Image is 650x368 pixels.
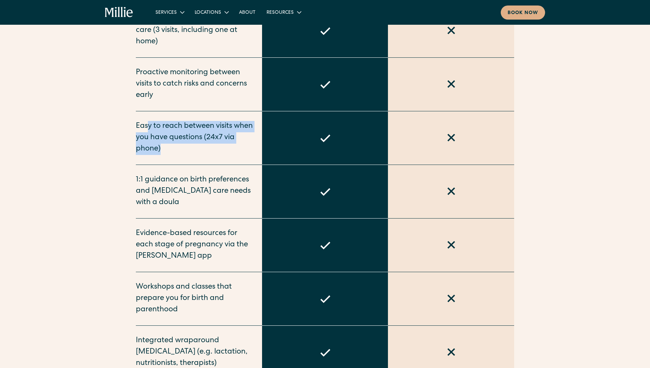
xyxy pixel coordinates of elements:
div: Extensive [MEDICAL_DATA] care (3 visits, including one at home) [136,14,254,48]
div: Locations [189,7,234,18]
div: Services [155,9,177,16]
div: Easy to reach between visits when you have questions (24x7 via phone) [136,121,254,155]
div: 1:1 guidance on birth preferences and [MEDICAL_DATA] care needs with a doula [136,175,254,209]
div: Locations [195,9,221,16]
div: Evidence-based resources for each stage of pregnancy via the [PERSON_NAME] app [136,228,254,262]
div: Proactive monitoring between visits to catch risks and concerns early [136,67,254,101]
div: Services [150,7,189,18]
div: Workshops and classes that prepare you for birth and parenthood [136,282,254,316]
div: Resources [267,9,294,16]
a: Book now [501,5,545,20]
div: Book now [508,10,538,17]
a: home [105,7,133,18]
div: Resources [261,7,306,18]
a: About [234,7,261,18]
